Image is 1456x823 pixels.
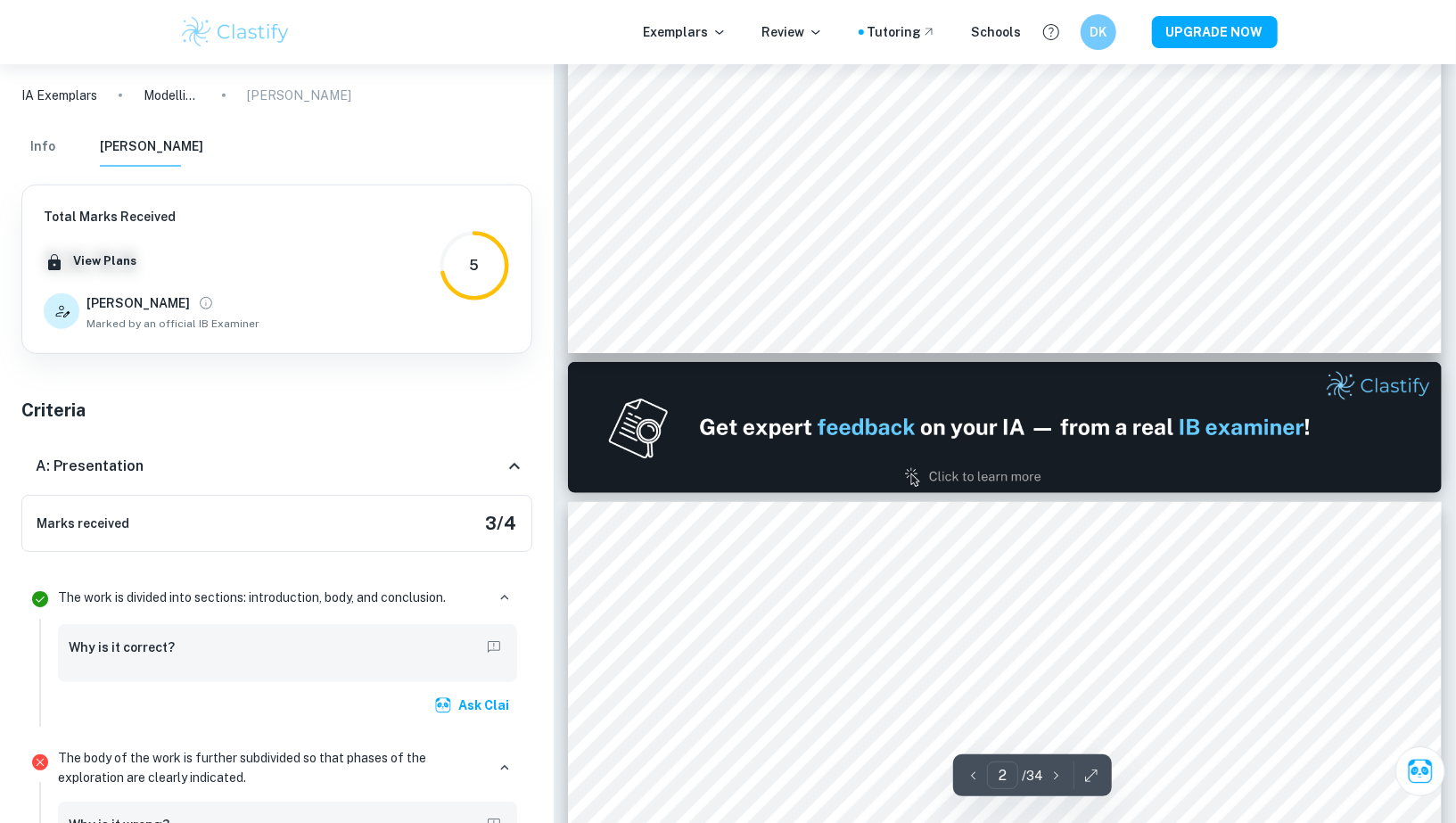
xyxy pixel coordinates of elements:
p: Exemplars [644,22,727,42]
p: / 34 [1022,766,1043,786]
svg: Incorrect [29,752,51,773]
svg: Correct [29,588,51,610]
button: Ask Clai [431,689,517,721]
button: Ask Clai [1395,746,1445,796]
p: Review [762,22,823,42]
h6: [PERSON_NAME] [86,293,190,313]
button: Info [21,128,64,167]
button: Help and Feedback [1036,17,1066,47]
h6: A: Presentation [36,456,144,477]
p: [PERSON_NAME] [247,86,351,105]
button: DK [1081,14,1116,50]
h5: Criteria [21,397,532,424]
span: Marked by an official IB Examiner [86,316,259,332]
button: Report mistake/confusion [481,635,506,660]
button: View Plans [69,248,141,275]
div: A: Presentation [21,438,532,495]
p: Modelling [MEDICAL_DATA] using SIR Model [144,86,201,105]
img: Clastify logo [179,14,292,50]
h5: 3 / 4 [486,510,517,537]
a: Schools [972,22,1022,42]
a: Tutoring [868,22,936,42]
button: [PERSON_NAME] [100,128,203,167]
h6: Marks received [37,514,129,533]
a: IA Exemplars [21,86,97,105]
div: 5 [469,255,479,276]
img: Ad [568,362,1442,493]
button: View full profile [193,291,218,316]
img: clai.svg [434,696,452,714]
button: UPGRADE NOW [1152,16,1278,48]
h6: DK [1088,22,1108,42]
p: The body of the work is further subdivided so that phases of the exploration are clearly indicated. [58,748,485,787]
h6: Why is it correct? [69,638,175,657]
p: The work is divided into sections: introduction, body, and conclusion. [58,588,446,607]
h6: Total Marks Received [44,207,259,226]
